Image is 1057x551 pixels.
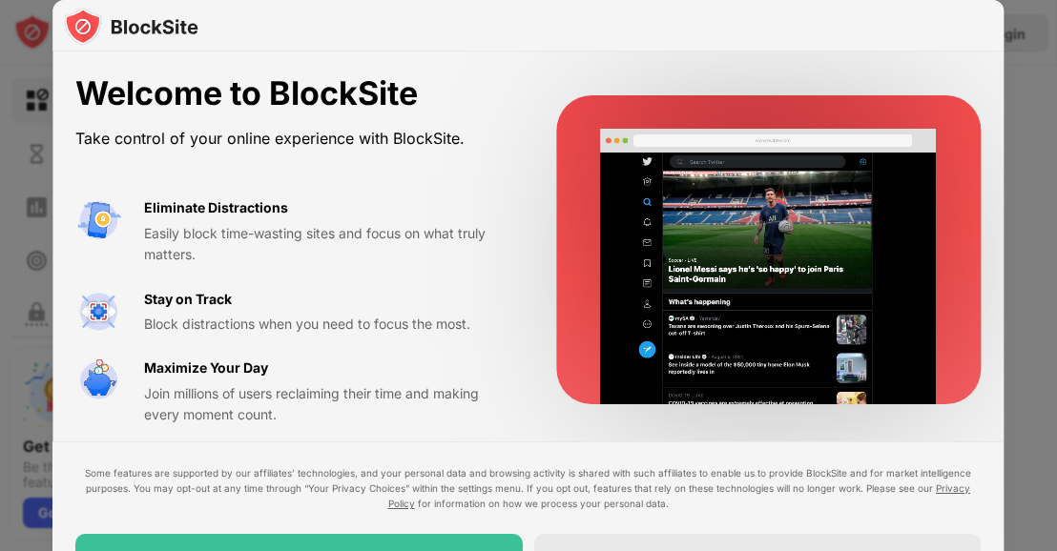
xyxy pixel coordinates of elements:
[75,74,510,113] div: Welcome to BlockSite
[75,197,121,243] img: value-avoid-distractions.svg
[144,383,510,426] div: Join millions of users reclaiming their time and making every moment count.
[144,223,510,266] div: Easily block time-wasting sites and focus on what truly matters.
[144,197,288,218] div: Eliminate Distractions
[75,289,121,335] img: value-focus.svg
[64,8,198,46] img: logo-blocksite.svg
[75,125,510,153] div: Take control of your online experience with BlockSite.
[75,465,981,511] div: Some features are supported by our affiliates’ technologies, and your personal data and browsing ...
[144,314,510,335] div: Block distractions when you need to focus the most.
[75,357,121,403] img: value-safe-time.svg
[144,289,232,310] div: Stay on Track
[144,357,268,378] div: Maximize Your Day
